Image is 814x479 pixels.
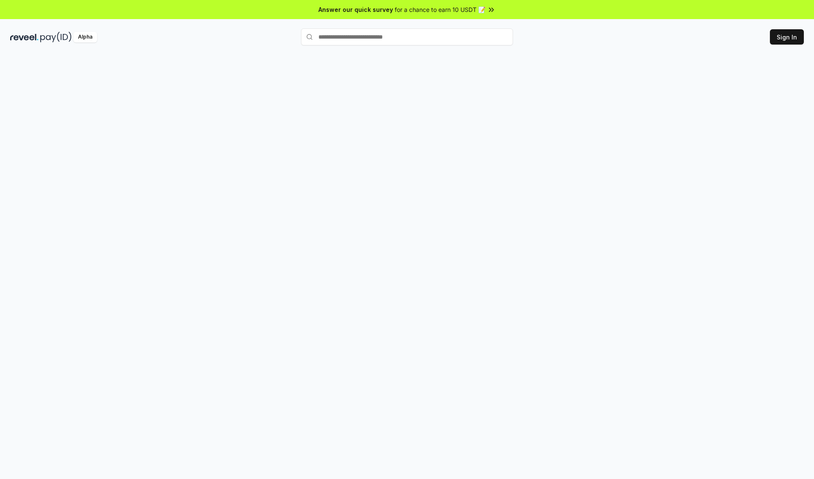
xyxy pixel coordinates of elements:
img: pay_id [40,32,72,42]
span: for a chance to earn 10 USDT 📝 [395,5,485,14]
img: reveel_dark [10,32,39,42]
button: Sign In [770,29,804,45]
div: Alpha [73,32,97,42]
span: Answer our quick survey [318,5,393,14]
